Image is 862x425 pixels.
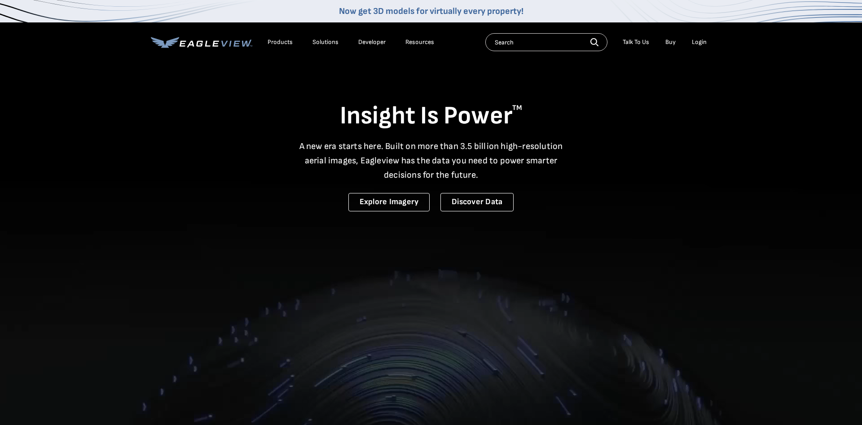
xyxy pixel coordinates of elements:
a: Discover Data [440,193,514,211]
a: Explore Imagery [348,193,430,211]
div: Products [268,38,293,46]
h1: Insight Is Power [151,101,711,132]
a: Now get 3D models for virtually every property! [339,6,523,17]
p: A new era starts here. Built on more than 3.5 billion high-resolution aerial images, Eagleview ha... [294,139,568,182]
input: Search [485,33,607,51]
a: Developer [358,38,386,46]
div: Login [692,38,707,46]
div: Talk To Us [623,38,649,46]
div: Solutions [312,38,339,46]
sup: TM [512,104,522,112]
a: Buy [665,38,676,46]
div: Resources [405,38,434,46]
